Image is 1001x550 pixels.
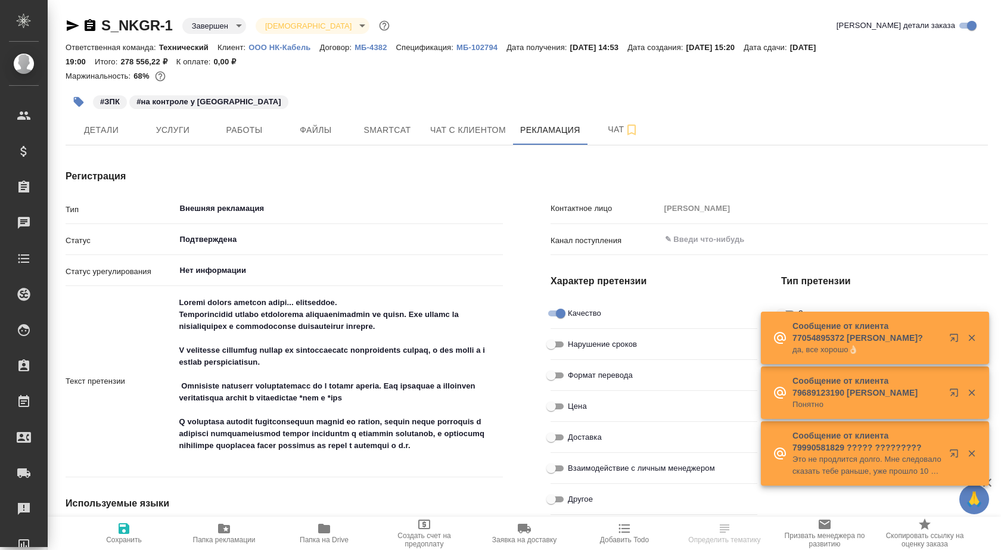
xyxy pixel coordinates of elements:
[492,536,557,544] span: Заявка на доставку
[120,57,176,66] p: 278 556,22 ₽
[144,123,201,138] span: Услуги
[274,517,374,550] button: Папка на Drive
[792,375,941,399] p: Сообщение от клиента 79689123190 [PERSON_NAME]
[396,43,456,52] p: Спецификация:
[798,307,839,319] span: Замечание
[837,20,955,32] span: [PERSON_NAME] детали заказа
[792,453,941,477] p: Это не продлится долго. Мне следовало сказать тебе раньше, уже прошло 10 дней.
[374,517,474,550] button: Создать счет на предоплату
[83,18,97,33] button: Скопировать ссылку
[674,517,775,550] button: Определить тематику
[355,43,396,52] p: МБ-4382
[101,17,173,33] a: S_NKGR-1
[319,43,355,52] p: Договор:
[66,266,175,278] p: Статус урегулирования
[792,399,941,411] p: Понятно
[176,57,214,66] p: К оплате:
[686,43,744,52] p: [DATE] 15:20
[133,72,152,80] p: 68%
[355,42,396,52] a: МБ-4382
[496,269,499,272] button: Open
[981,238,984,241] button: Open
[193,536,256,544] span: Папка рекламации
[100,96,120,108] p: #ЗПК
[551,203,660,215] p: Контактное лицо
[248,43,319,52] p: ООО НК-Кабель
[506,43,570,52] p: Дата получения:
[664,232,945,247] input: ✎ Введи что-нибудь
[660,200,988,217] input: Пустое поле
[95,57,120,66] p: Итого:
[128,96,290,106] span: на контроле у биздева
[959,448,984,459] button: Закрыть
[551,235,660,247] p: Канал поступления
[568,431,602,443] span: Доставка
[568,338,637,350] span: Нарушение сроков
[568,462,715,474] span: Взаимодействие с личным менеджером
[456,42,506,52] a: МБ-102794
[570,43,628,52] p: [DATE] 14:53
[959,333,984,343] button: Закрыть
[574,517,674,550] button: Добавить Todo
[792,344,941,356] p: да, все хорошо👌🏻
[688,536,760,544] span: Определить тематику
[66,89,92,115] button: Добавить тэг
[430,123,506,138] span: Чат с клиентом
[262,21,355,31] button: [DEMOGRAPHIC_DATA]
[213,57,245,66] p: 0,00 ₽
[248,42,319,52] a: ООО НК-Кабель
[217,43,248,52] p: Клиент:
[66,204,175,216] p: Тип
[496,207,499,210] button: Open
[188,21,232,31] button: Завершен
[66,43,159,52] p: Ответственная команда:
[744,43,789,52] p: Дата сдачи:
[66,18,80,33] button: Скопировать ссылку для ЯМессенджера
[174,517,274,550] button: Папка рекламации
[792,430,941,453] p: Сообщение от клиента 79990581829 ????? ?????????
[942,442,971,470] button: Открыть в новой вкладке
[73,123,130,138] span: Детали
[600,536,649,544] span: Добавить Todo
[942,326,971,355] button: Открыть в новой вкладке
[627,43,686,52] p: Дата создания:
[568,369,633,381] span: Формат перевода
[159,43,217,52] p: Технический
[92,96,128,106] span: ЗПК
[781,274,988,288] h4: Тип претензии
[496,238,499,241] button: Open
[520,123,580,138] span: Рекламация
[153,69,168,84] button: 75397.54 RUB;
[568,400,587,412] span: Цена
[568,493,593,505] span: Другое
[74,517,174,550] button: Сохранить
[136,96,281,108] p: #на контроле у [GEOGRAPHIC_DATA]
[66,375,175,387] p: Текст претензии
[568,307,601,319] span: Качество
[474,517,574,550] button: Заявка на доставку
[66,169,503,184] h4: Регистрация
[624,123,639,137] svg: Подписаться
[106,536,142,544] span: Сохранить
[551,274,757,288] h4: Характер претензии
[300,536,349,544] span: Папка на Drive
[216,123,273,138] span: Работы
[359,123,416,138] span: Smartcat
[66,72,133,80] p: Маржинальность:
[959,387,984,398] button: Закрыть
[456,43,506,52] p: МБ-102794
[175,293,503,468] textarea: Loremi dolors ametcon adipi... elitseddoe. Temporincidid utlabo etdolorema aliquaenimadmin ve qui...
[256,18,369,34] div: Завершен
[792,320,941,344] p: Сообщение от клиента 77054895372 [PERSON_NAME]?
[595,122,652,137] span: Чат
[287,123,344,138] span: Файлы
[381,532,467,548] span: Создать счет на предоплату
[942,381,971,409] button: Открыть в новой вкладке
[66,235,175,247] p: Статус
[377,18,392,33] button: Доп статусы указывают на важность/срочность заказа
[66,496,503,511] h4: Используемые языки
[182,18,246,34] div: Завершен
